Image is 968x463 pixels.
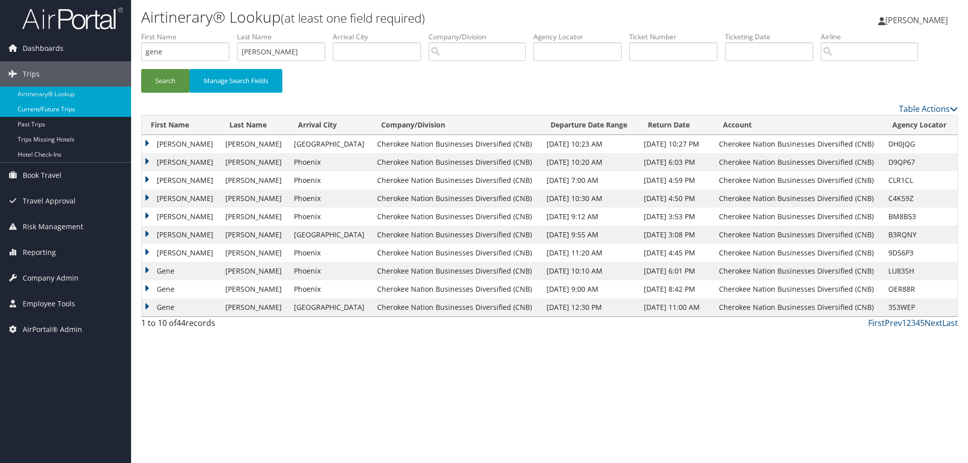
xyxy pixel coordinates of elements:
td: [DATE] 9:55 AM [541,226,639,244]
th: Account: activate to sort column ascending [714,115,883,135]
a: 3 [911,317,916,328]
span: [PERSON_NAME] [885,15,948,26]
label: Agency Locator [533,32,629,42]
td: [GEOGRAPHIC_DATA] [289,226,372,244]
td: Cherokee Nation Businesses Diversified (CNB) [372,280,541,298]
td: [PERSON_NAME] [220,262,289,280]
span: Risk Management [23,214,83,239]
td: [PERSON_NAME] [220,208,289,226]
td: [DATE] 6:01 PM [639,262,713,280]
label: Last Name [237,32,333,42]
td: Cherokee Nation Businesses Diversified (CNB) [372,189,541,208]
td: [PERSON_NAME] [220,280,289,298]
td: Cherokee Nation Businesses Diversified (CNB) [372,298,541,316]
td: D9QP67 [883,153,957,171]
td: [DATE] 9:00 AM [541,280,639,298]
td: Cherokee Nation Businesses Diversified (CNB) [714,189,883,208]
a: 2 [906,317,911,328]
button: Search [141,69,190,93]
th: Departure Date Range: activate to sort column ascending [541,115,639,135]
td: [PERSON_NAME] [220,135,289,153]
th: Company/Division [372,115,541,135]
td: B3RQNY [883,226,957,244]
label: Ticketing Date [725,32,821,42]
a: Last [942,317,958,328]
label: Airline [821,32,926,42]
td: Cherokee Nation Businesses Diversified (CNB) [372,226,541,244]
td: Cherokee Nation Businesses Diversified (CNB) [372,262,541,280]
td: [DATE] 4:59 PM [639,171,713,189]
td: [DATE] 8:42 PM [639,280,713,298]
td: [DATE] 3:08 PM [639,226,713,244]
td: Cherokee Nation Businesses Diversified (CNB) [372,135,541,153]
label: Arrival City [333,32,429,42]
td: OER88R [883,280,957,298]
td: Gene [142,262,220,280]
td: Cherokee Nation Businesses Diversified (CNB) [372,171,541,189]
td: [PERSON_NAME] [142,244,220,262]
td: [DATE] 11:20 AM [541,244,639,262]
td: [PERSON_NAME] [220,244,289,262]
td: [PERSON_NAME] [220,189,289,208]
td: [PERSON_NAME] [142,153,220,171]
td: [PERSON_NAME] [220,171,289,189]
td: [DATE] 4:45 PM [639,244,713,262]
a: First [868,317,885,328]
td: Cherokee Nation Businesses Diversified (CNB) [372,244,541,262]
td: Cherokee Nation Businesses Diversified (CNB) [714,298,883,316]
td: [PERSON_NAME] [142,171,220,189]
label: First Name [141,32,237,42]
td: Cherokee Nation Businesses Diversified (CNB) [372,153,541,171]
td: Phoenix [289,189,372,208]
td: [DATE] 3:53 PM [639,208,713,226]
label: Ticket Number [629,32,725,42]
span: Employee Tools [23,291,75,316]
td: [DATE] 10:10 AM [541,262,639,280]
td: [DATE] 10:30 AM [541,189,639,208]
td: Cherokee Nation Businesses Diversified (CNB) [714,262,883,280]
a: Prev [885,317,902,328]
a: 1 [902,317,906,328]
th: Arrival City: activate to sort column ascending [289,115,372,135]
td: DH0JQG [883,135,957,153]
span: Dashboards [23,36,64,61]
label: Company/Division [429,32,533,42]
td: Phoenix [289,280,372,298]
td: Gene [142,298,220,316]
td: 9D56P3 [883,244,957,262]
a: [PERSON_NAME] [878,5,958,35]
span: Book Travel [23,163,62,188]
td: Cherokee Nation Businesses Diversified (CNB) [714,153,883,171]
td: 3S3WEP [883,298,957,316]
a: 4 [916,317,920,328]
td: [GEOGRAPHIC_DATA] [289,135,372,153]
td: [PERSON_NAME] [142,135,220,153]
th: Last Name: activate to sort column ascending [220,115,289,135]
td: Phoenix [289,153,372,171]
td: [DATE] 11:00 AM [639,298,713,316]
td: Phoenix [289,171,372,189]
th: First Name: activate to sort column ascending [142,115,220,135]
a: Next [925,317,942,328]
td: [GEOGRAPHIC_DATA] [289,298,372,316]
td: C4K59Z [883,189,957,208]
span: Reporting [23,240,56,265]
td: [PERSON_NAME] [142,226,220,244]
span: AirPortal® Admin [23,317,82,342]
td: Cherokee Nation Businesses Diversified (CNB) [372,208,541,226]
div: 1 to 10 of records [141,317,334,334]
th: Agency Locator: activate to sort column ascending [883,115,957,135]
td: [DATE] 10:20 AM [541,153,639,171]
td: [DATE] 9:12 AM [541,208,639,226]
td: [DATE] 10:23 AM [541,135,639,153]
span: Company Admin [23,266,79,291]
a: 5 [920,317,925,328]
td: Cherokee Nation Businesses Diversified (CNB) [714,244,883,262]
td: CLR1CL [883,171,957,189]
td: [PERSON_NAME] [220,298,289,316]
td: [DATE] 6:03 PM [639,153,713,171]
span: Travel Approval [23,188,76,214]
td: Cherokee Nation Businesses Diversified (CNB) [714,135,883,153]
span: Trips [23,61,40,87]
img: airportal-logo.png [22,7,123,30]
